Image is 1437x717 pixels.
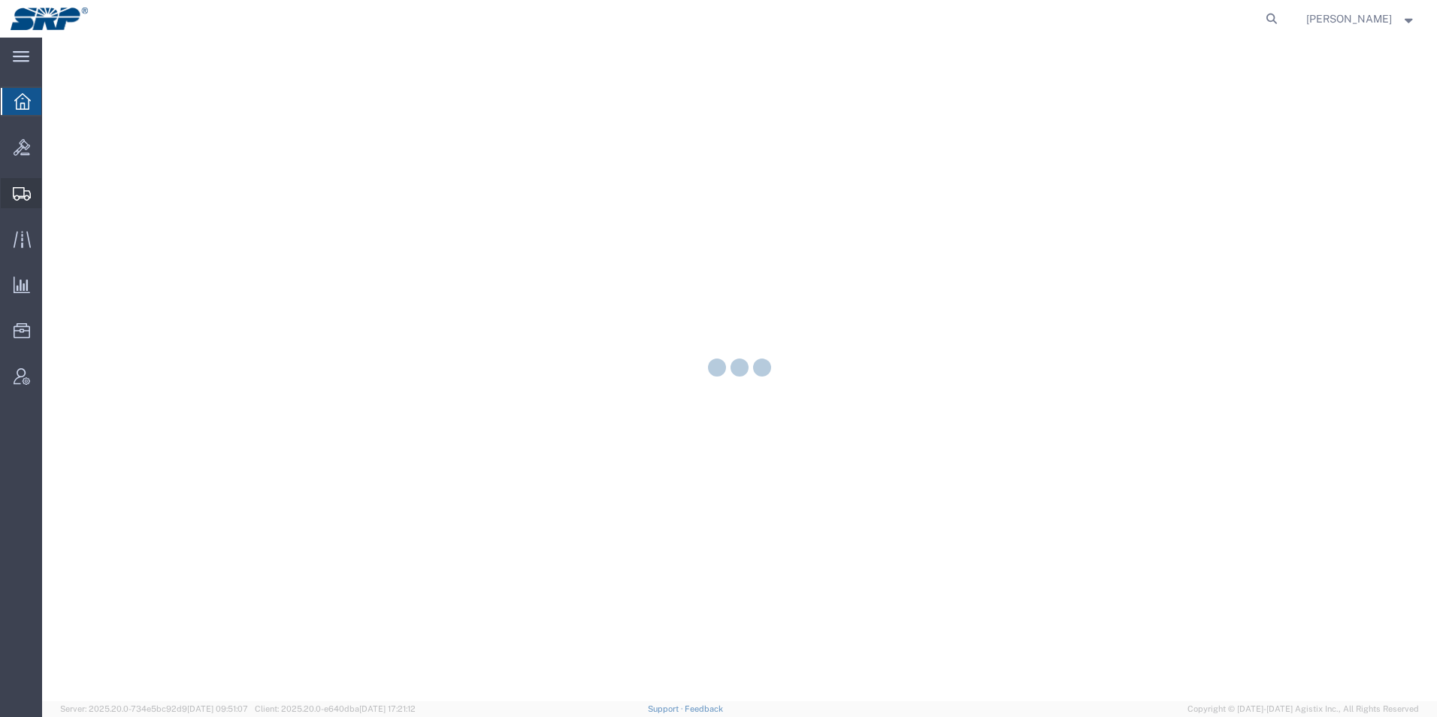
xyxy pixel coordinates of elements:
button: [PERSON_NAME] [1305,10,1417,28]
span: [DATE] 17:21:12 [359,704,416,713]
span: Ed Simmons [1306,11,1392,27]
a: Feedback [685,704,723,713]
img: logo [11,8,88,30]
a: Support [648,704,685,713]
span: [DATE] 09:51:07 [187,704,248,713]
span: Server: 2025.20.0-734e5bc92d9 [60,704,248,713]
span: Copyright © [DATE]-[DATE] Agistix Inc., All Rights Reserved [1187,703,1419,715]
span: Client: 2025.20.0-e640dba [255,704,416,713]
